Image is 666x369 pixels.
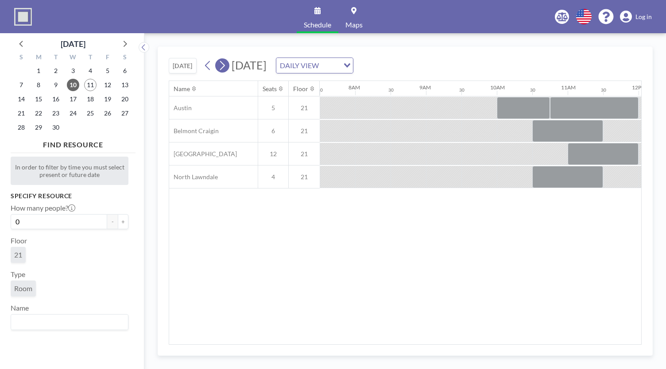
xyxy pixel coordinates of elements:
[169,104,192,112] span: Austin
[119,79,131,91] span: Saturday, September 13, 2025
[635,13,652,21] span: Log in
[14,284,32,293] span: Room
[169,127,219,135] span: Belmont Craigin
[620,11,652,23] a: Log in
[258,127,288,135] span: 6
[304,21,331,28] span: Schedule
[101,107,114,119] span: Friday, September 26, 2025
[116,52,133,64] div: S
[119,65,131,77] span: Saturday, September 6, 2025
[11,137,136,149] h4: FIND RESOURCE
[169,150,237,158] span: [GEOGRAPHIC_DATA]
[101,93,114,105] span: Friday, September 19, 2025
[13,52,30,64] div: S
[15,93,27,105] span: Sunday, September 14, 2025
[289,127,320,135] span: 21
[67,79,79,91] span: Wednesday, September 10, 2025
[289,173,320,181] span: 21
[11,236,27,245] label: Floor
[14,250,22,259] span: 21
[67,93,79,105] span: Wednesday, September 17, 2025
[174,85,190,93] div: Name
[11,192,128,200] h3: Specify resource
[84,79,97,91] span: Thursday, September 11, 2025
[50,65,62,77] span: Tuesday, September 2, 2025
[32,121,45,134] span: Monday, September 29, 2025
[47,52,65,64] div: T
[11,315,128,330] div: Search for option
[101,65,114,77] span: Friday, September 5, 2025
[61,38,85,50] div: [DATE]
[119,107,131,119] span: Saturday, September 27, 2025
[419,84,431,91] div: 9AM
[32,65,45,77] span: Monday, September 1, 2025
[32,93,45,105] span: Monday, September 15, 2025
[490,84,505,91] div: 10AM
[50,107,62,119] span: Tuesday, September 23, 2025
[67,65,79,77] span: Wednesday, September 3, 2025
[12,316,123,328] input: Search for option
[50,121,62,134] span: Tuesday, September 30, 2025
[15,107,27,119] span: Sunday, September 21, 2025
[561,84,576,91] div: 11AM
[50,79,62,91] span: Tuesday, September 9, 2025
[65,52,82,64] div: W
[289,150,320,158] span: 21
[32,107,45,119] span: Monday, September 22, 2025
[632,84,646,91] div: 12PM
[232,58,267,72] span: [DATE]
[388,87,394,93] div: 30
[169,173,218,181] span: North Lawndale
[169,58,197,73] button: [DATE]
[258,104,288,112] span: 5
[99,52,116,64] div: F
[84,65,97,77] span: Thursday, September 4, 2025
[601,87,606,93] div: 30
[530,87,535,93] div: 30
[50,93,62,105] span: Tuesday, September 16, 2025
[258,150,288,158] span: 12
[293,85,308,93] div: Floor
[11,270,25,279] label: Type
[14,8,32,26] img: organization-logo
[67,107,79,119] span: Wednesday, September 24, 2025
[101,79,114,91] span: Friday, September 12, 2025
[258,173,288,181] span: 4
[30,52,47,64] div: M
[345,21,363,28] span: Maps
[348,84,360,91] div: 8AM
[278,60,321,71] span: DAILY VIEW
[459,87,465,93] div: 30
[321,60,338,71] input: Search for option
[11,304,29,312] label: Name
[107,214,118,229] button: -
[84,107,97,119] span: Thursday, September 25, 2025
[119,93,131,105] span: Saturday, September 20, 2025
[276,58,353,73] div: Search for option
[118,214,128,229] button: +
[11,157,128,185] div: In order to filter by time you must select present or future date
[32,79,45,91] span: Monday, September 8, 2025
[15,79,27,91] span: Sunday, September 7, 2025
[289,104,320,112] span: 21
[81,52,99,64] div: T
[11,204,75,212] label: How many people?
[84,93,97,105] span: Thursday, September 18, 2025
[15,121,27,134] span: Sunday, September 28, 2025
[263,85,277,93] div: Seats
[318,87,323,93] div: 30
